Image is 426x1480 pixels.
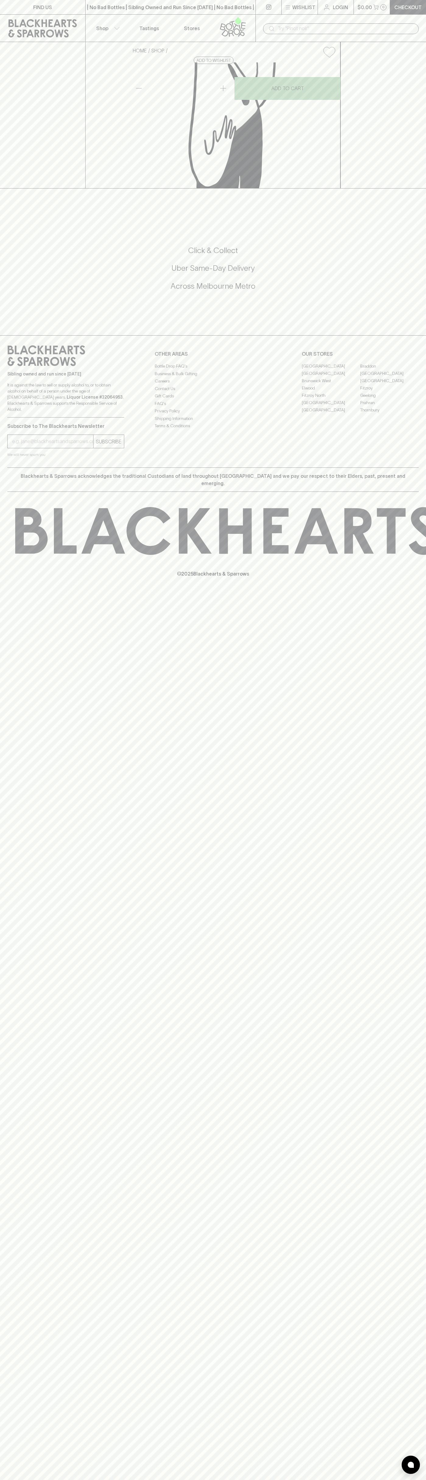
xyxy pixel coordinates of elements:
[7,371,124,377] p: Sibling owned and run since [DATE]
[360,392,419,399] a: Geelong
[155,370,272,377] a: Business & Bulk Gifting
[360,384,419,392] a: Fitzroy
[93,435,124,448] button: SUBSCRIBE
[7,452,124,458] p: We will never spam you
[155,400,272,407] a: FAQ's
[360,399,419,406] a: Prahran
[155,378,272,385] a: Careers
[184,25,200,32] p: Stores
[155,415,272,422] a: Shipping Information
[357,4,372,11] p: $0.00
[128,15,171,42] a: Tastings
[321,44,338,60] button: Add to wishlist
[302,399,360,406] a: [GEOGRAPHIC_DATA]
[12,472,414,487] p: Blackhearts & Sparrows acknowledges the traditional Custodians of land throughout [GEOGRAPHIC_DAT...
[360,370,419,377] a: [GEOGRAPHIC_DATA]
[139,25,159,32] p: Tastings
[86,15,128,42] button: Shop
[96,438,121,445] p: SUBSCRIBE
[7,281,419,291] h5: Across Melbourne Metro
[7,263,419,273] h5: Uber Same-Day Delivery
[302,377,360,384] a: Brunswick West
[194,57,234,64] button: Add to wishlist
[171,15,213,42] a: Stores
[360,406,419,414] a: Thornbury
[12,437,93,446] input: e.g. jane@blackheartsandsparrows.com.au
[302,362,360,370] a: [GEOGRAPHIC_DATA]
[155,350,272,358] p: OTHER AREAS
[133,48,147,53] a: HOME
[7,221,419,323] div: Call to action block
[394,4,422,11] p: Checkout
[155,393,272,400] a: Gift Cards
[33,4,52,11] p: FIND US
[302,384,360,392] a: Elwood
[408,1462,414,1468] img: bubble-icon
[234,77,340,100] button: ADD TO CART
[333,4,348,11] p: Login
[155,407,272,415] a: Privacy Policy
[151,48,164,53] a: SHOP
[96,25,108,32] p: Shop
[302,392,360,399] a: Fitzroy North
[278,24,414,33] input: Try "Pinot noir"
[128,62,340,188] img: Hurdle Creek Pastis
[155,422,272,430] a: Terms & Conditions
[7,245,419,255] h5: Click & Collect
[7,382,124,412] p: It is against the law to sell or supply alcohol to, or to obtain alcohol on behalf of a person un...
[271,85,304,92] p: ADD TO CART
[302,406,360,414] a: [GEOGRAPHIC_DATA]
[382,5,385,9] p: 0
[360,362,419,370] a: Braddon
[155,385,272,392] a: Contact Us
[155,363,272,370] a: Bottle Drop FAQ's
[67,395,123,400] strong: Liquor License #32064953
[302,350,419,358] p: OUR STORES
[302,370,360,377] a: [GEOGRAPHIC_DATA]
[292,4,315,11] p: Wishlist
[360,377,419,384] a: [GEOGRAPHIC_DATA]
[7,422,124,430] p: Subscribe to The Blackhearts Newsletter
